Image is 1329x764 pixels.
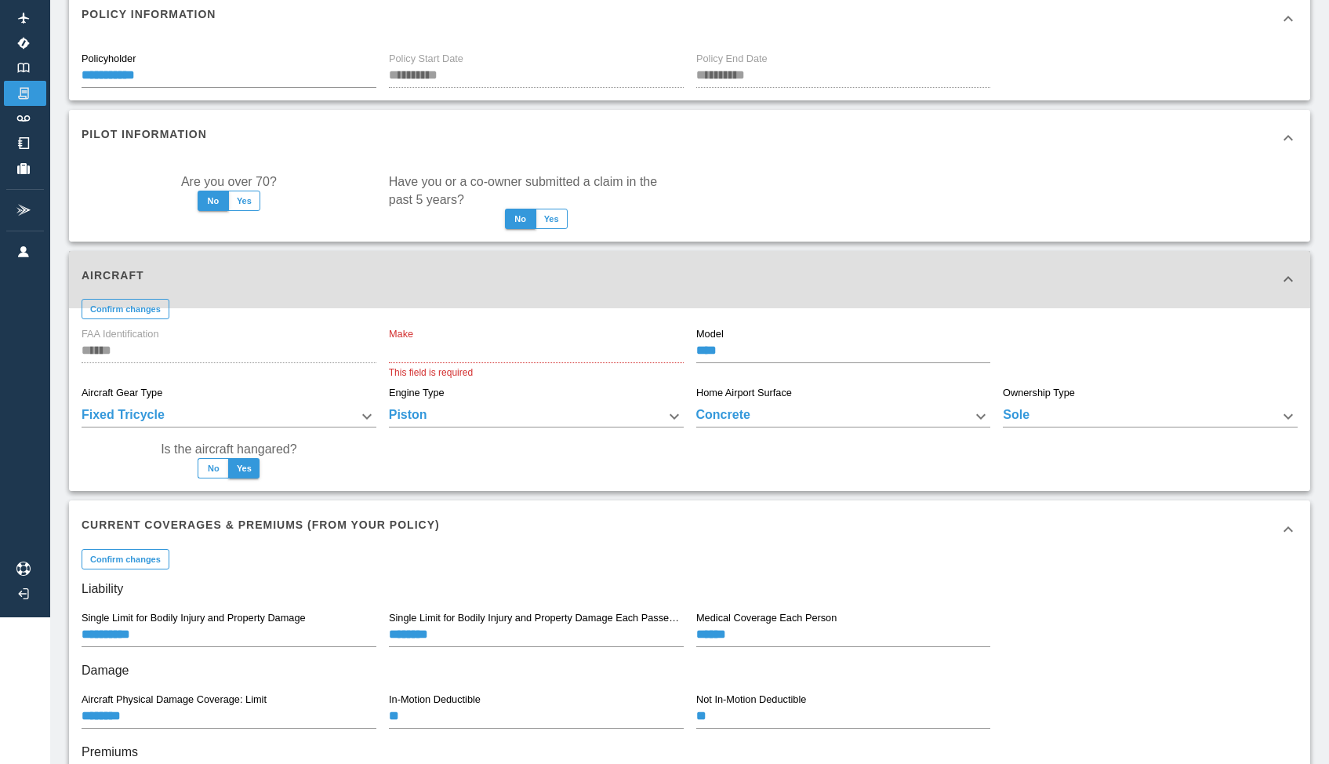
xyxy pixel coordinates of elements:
label: FAA Identification [82,327,159,341]
button: Yes [228,191,260,211]
label: Model [696,327,724,341]
button: No [198,191,229,211]
label: Single Limit for Bodily Injury and Property Damage [82,611,306,625]
button: Confirm changes [82,299,169,319]
label: Home Airport Surface [696,386,792,400]
div: Aircraft [69,251,1310,307]
h6: Damage [82,660,1298,682]
div: Sole [1003,406,1298,427]
label: Single Limit for Bodily Injury and Property Damage Each Passenger [389,611,683,625]
h6: Current Coverages & Premiums (from your policy) [82,516,440,533]
label: Are you over 70? [181,173,277,191]
h6: Policy Information [82,5,216,23]
div: Current Coverages & Premiums (from your policy) [69,500,1310,557]
h6: Premiums [82,741,1298,763]
label: Ownership Type [1003,386,1075,400]
div: Fixed Tricycle [82,406,376,427]
button: Yes [536,209,568,229]
label: Not In-Motion Deductible [696,693,806,707]
label: Engine Type [389,386,445,400]
label: Aircraft Gear Type [82,386,162,400]
div: Pilot Information [69,110,1310,166]
label: In-Motion Deductible [389,693,481,707]
label: Aircraft Physical Damage Coverage: Limit [82,693,267,707]
p: This field is required [389,366,684,381]
label: Policy End Date [696,52,768,66]
button: No [505,209,536,229]
button: Yes [228,458,260,478]
label: Policyholder [82,52,136,66]
label: Is the aircraft hangared? [161,440,296,458]
label: Medical Coverage Each Person [696,611,837,625]
h6: Pilot Information [82,126,207,143]
label: Have you or a co-owner submitted a claim in the past 5 years? [389,173,684,209]
h6: Aircraft [82,267,144,284]
label: Policy Start Date [389,52,463,66]
button: No [198,458,229,478]
button: Confirm changes [82,549,169,569]
h6: Liability [82,578,1298,600]
div: Piston [389,406,684,427]
div: Concrete [696,406,991,427]
label: Make [389,327,413,341]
